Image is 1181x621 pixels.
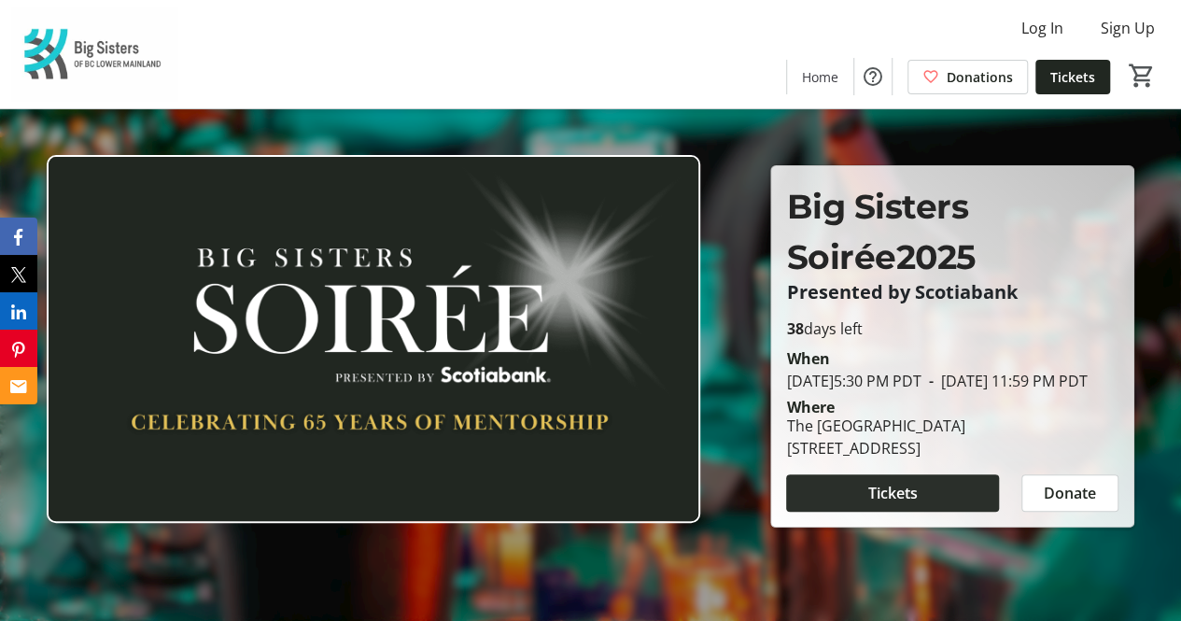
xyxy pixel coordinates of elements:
[921,371,940,391] span: -
[786,347,829,370] div: When
[786,181,1118,282] p: Big Sisters Soirée
[11,7,177,101] img: Big Sisters of BC Lower Mainland's Logo
[786,474,999,512] button: Tickets
[786,318,1118,340] p: days left
[1035,60,1110,94] a: Tickets
[1050,67,1095,87] span: Tickets
[47,155,700,523] img: Campaign CTA Media Photo
[786,318,803,339] span: 38
[786,371,921,391] span: [DATE] 5:30 PM PDT
[854,58,892,95] button: Help
[921,371,1087,391] span: [DATE] 11:59 PM PDT
[1006,13,1078,43] button: Log In
[895,236,975,277] span: 2025
[1125,59,1159,92] button: Cart
[786,415,964,437] div: The [GEOGRAPHIC_DATA]
[1021,17,1063,39] span: Log In
[786,437,964,459] div: [STREET_ADDRESS]
[868,482,918,504] span: Tickets
[1086,13,1170,43] button: Sign Up
[1021,474,1118,512] button: Donate
[787,60,853,94] a: Home
[907,60,1028,94] a: Donations
[786,282,1118,303] p: Presented by Scotiabank
[802,67,838,87] span: Home
[786,400,834,415] div: Where
[1101,17,1155,39] span: Sign Up
[947,67,1013,87] span: Donations
[1044,482,1096,504] span: Donate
